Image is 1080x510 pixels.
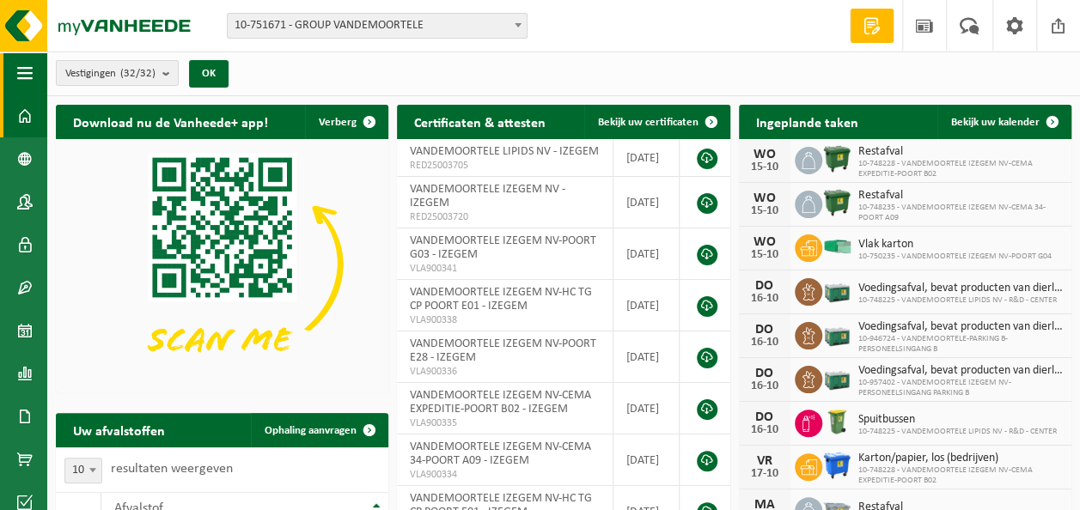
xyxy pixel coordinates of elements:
[858,145,1063,159] span: Restafval
[410,416,600,430] span: VLA900335
[747,235,782,249] div: WO
[56,139,388,389] img: Download de VHEPlus App
[822,188,851,217] img: WB-1100-HPE-GN-01
[747,205,782,217] div: 15-10
[56,105,285,138] h2: Download nu de Vanheede+ app!
[858,189,1063,203] span: Restafval
[747,380,782,392] div: 16-10
[822,319,851,349] img: PB-LB-0680-HPE-GN-01
[265,425,357,436] span: Ophaling aanvragen
[858,452,1063,465] span: Karton/papier, los (bedrijven)
[747,367,782,380] div: DO
[189,60,229,88] button: OK
[228,14,527,38] span: 10-751671 - GROUP VANDEMOORTELE
[822,451,851,480] img: WB-1100-HPE-BE-01
[410,145,599,158] span: VANDEMOORTELE LIPIDS NV - IZEGEM
[822,239,851,254] img: HK-XP-30-GN-00
[858,465,1063,486] span: 10-748228 - VANDEMOORTELE IZEGEM NV-CEMA EXPEDITIE-POORT B02
[613,383,679,434] td: [DATE]
[410,440,591,467] span: VANDEMOORTELE IZEGEM NV-CEMA 34-POORT A09 - IZEGEM
[64,458,102,483] span: 10
[822,407,851,436] img: WB-0240-HPE-GN-50
[410,159,600,173] span: RED25003705
[120,68,156,79] count: (32/32)
[584,105,729,139] a: Bekijk uw certificaten
[858,203,1063,223] span: 10-748235 - VANDEMOORTELE IZEGEM NV-CEMA 34-POORT A09
[822,363,851,392] img: PB-LB-0680-HPE-GN-01
[747,337,782,349] div: 16-10
[613,177,679,228] td: [DATE]
[613,331,679,383] td: [DATE]
[613,139,679,177] td: [DATE]
[410,313,600,327] span: VLA900338
[305,105,387,139] button: Verberg
[858,282,1063,295] span: Voedingsafval, bevat producten van dierlijke oorsprong, gemengde verpakking (exc...
[65,61,156,87] span: Vestigingen
[613,228,679,280] td: [DATE]
[319,117,357,128] span: Verberg
[410,389,591,416] span: VANDEMOORTELE IZEGEM NV-CEMA EXPEDITIE-POORT B02 - IZEGEM
[858,238,1052,252] span: Vlak karton
[410,183,565,209] span: VANDEMOORTELE IZEGEM NV - IZEGEM
[858,159,1063,179] span: 10-748228 - VANDEMOORTELE IZEGEM NV-CEMA EXPEDITIE-POORT B02
[410,234,596,261] span: VANDEMOORTELE IZEGEM NV-POORT G03 - IZEGEM
[858,427,1057,437] span: 10-748225 - VANDEMOORTELE LIPIDS NV - R&D - CENTER
[410,210,600,224] span: RED25003720
[747,279,782,293] div: DO
[251,413,387,447] a: Ophaling aanvragen
[747,161,782,173] div: 15-10
[65,458,101,483] span: 10
[739,105,876,138] h2: Ingeplande taken
[747,323,782,337] div: DO
[747,293,782,305] div: 16-10
[747,468,782,480] div: 17-10
[951,117,1040,128] span: Bekijk uw kalender
[410,468,600,482] span: VLA900334
[56,60,179,86] button: Vestigingen(32/32)
[598,117,699,128] span: Bekijk uw certificaten
[56,413,182,446] h2: Uw afvalstoffen
[937,105,1070,139] a: Bekijk uw kalender
[227,13,528,39] span: 10-751671 - GROUP VANDEMOORTELE
[822,144,851,173] img: WB-1100-HPE-GN-01
[111,462,233,476] label: resultaten weergeven
[410,365,600,379] span: VLA900336
[858,320,1063,334] span: Voedingsafval, bevat producten van dierlijke oorsprong, gemengde verpakking (exc...
[858,295,1063,306] span: 10-748225 - VANDEMOORTELE LIPIDS NV - R&D - CENTER
[822,276,851,305] img: PB-LB-0680-HPE-GN-01
[747,148,782,161] div: WO
[410,262,600,276] span: VLA900341
[858,252,1052,262] span: 10-750235 - VANDEMOORTELE IZEGEM NV-POORT G04
[858,364,1063,378] span: Voedingsafval, bevat producten van dierlijke oorsprong, gemengde verpakking (exc...
[747,249,782,261] div: 15-10
[410,337,596,364] span: VANDEMOORTELE IZEGEM NV-POORT E28 - IZEGEM
[858,413,1057,427] span: Spuitbussen
[397,105,563,138] h2: Certificaten & attesten
[858,378,1063,398] span: 10-957402 - VANDEMOORTELE IZEGEM NV-PERSONEELSINGANG PARKING B
[747,424,782,436] div: 16-10
[747,191,782,205] div: WO
[410,286,592,313] span: VANDEMOORTELE IZEGEM NV-HC TG CP POORT E01 - IZEGEM
[747,454,782,468] div: VR
[747,410,782,424] div: DO
[858,334,1063,355] span: 10-946724 - VANDEMOORTELE-PARKING B-PERSONEELSINGANG B
[613,434,679,486] td: [DATE]
[613,280,679,331] td: [DATE]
